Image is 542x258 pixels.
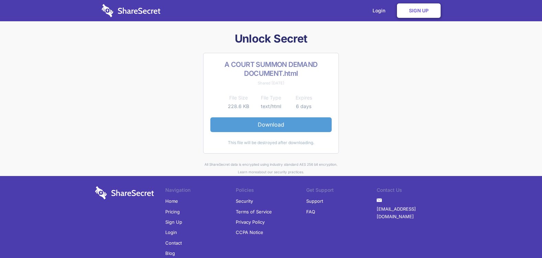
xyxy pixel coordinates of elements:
h2: A COURT SUMMON DEMAND DOCUMENT.html [210,60,332,78]
a: FAQ [306,207,315,217]
a: CCPA Notice [236,227,263,237]
a: Sign Up [165,217,182,227]
li: Get Support [306,186,377,196]
a: [EMAIL_ADDRESS][DOMAIN_NAME] [377,204,447,222]
th: Expires [287,94,320,102]
a: Learn more [238,170,257,174]
a: Support [306,196,323,206]
a: Contact [165,238,182,248]
img: logo-wordmark-white-trans-d4663122ce5f474addd5e946df7df03e33cb6a1c49d2221995e7729f52c070b2.svg [102,4,161,17]
td: 6 days [287,102,320,110]
div: This file will be destroyed after downloading. [210,139,332,146]
a: Home [165,196,178,206]
th: File Type [255,94,287,102]
a: Login [165,227,177,237]
div: All ShareSecret data is encrypted using industry standard AES 256 bit encryption. about our secur... [92,161,450,176]
a: Terms of Service [236,207,272,217]
h1: Unlock Secret [92,32,450,46]
a: Download [210,117,332,132]
div: Shared [DATE] [210,79,332,87]
li: Policies [236,186,306,196]
li: Contact Us [377,186,447,196]
td: text/html [255,102,287,110]
a: Sign Up [397,3,441,18]
img: logo-wordmark-white-trans-d4663122ce5f474addd5e946df7df03e33cb6a1c49d2221995e7729f52c070b2.svg [95,186,154,199]
li: Navigation [165,186,236,196]
td: 228.6 KB [222,102,255,110]
th: File Size [222,94,255,102]
a: Pricing [165,207,180,217]
a: Privacy Policy [236,217,265,227]
a: Security [236,196,253,206]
